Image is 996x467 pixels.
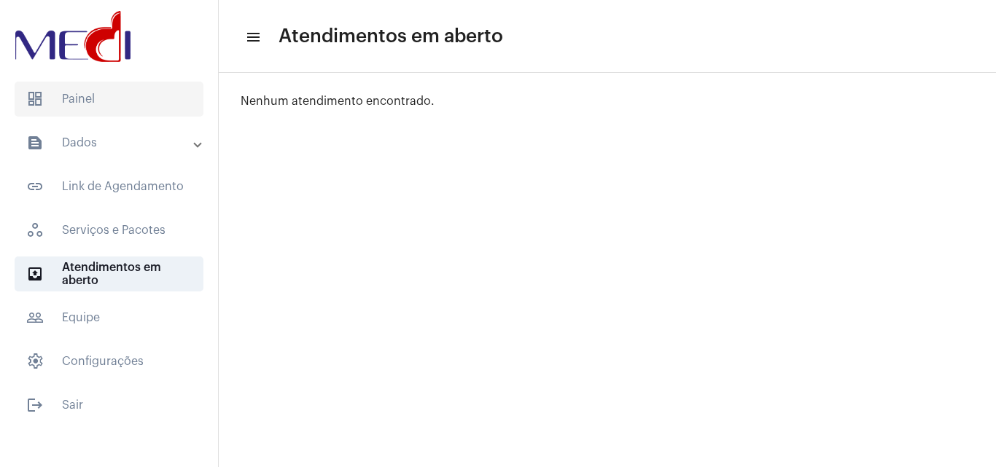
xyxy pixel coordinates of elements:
mat-expansion-panel-header: sidenav iconDados [9,125,218,160]
span: Atendimentos em aberto [15,256,203,291]
span: Nenhum atendimento encontrado. [241,95,435,107]
span: Painel [15,82,203,117]
mat-icon: sidenav icon [26,396,44,414]
span: sidenav icon [26,221,44,239]
span: Equipe [15,300,203,335]
mat-icon: sidenav icon [26,309,44,326]
mat-icon: sidenav icon [26,134,44,152]
mat-panel-title: Dados [26,134,195,152]
mat-icon: sidenav icon [26,178,44,195]
span: Atendimentos em aberto [279,25,503,48]
span: Configurações [15,344,203,379]
span: sidenav icon [26,353,44,370]
mat-icon: sidenav icon [245,28,260,46]
span: Link de Agendamento [15,169,203,204]
span: Sair [15,388,203,423]
img: d3a1b5fa-500b-b90f-5a1c-719c20e9830b.png [12,7,134,66]
mat-icon: sidenav icon [26,265,44,283]
span: sidenav icon [26,90,44,108]
span: Serviços e Pacotes [15,213,203,248]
